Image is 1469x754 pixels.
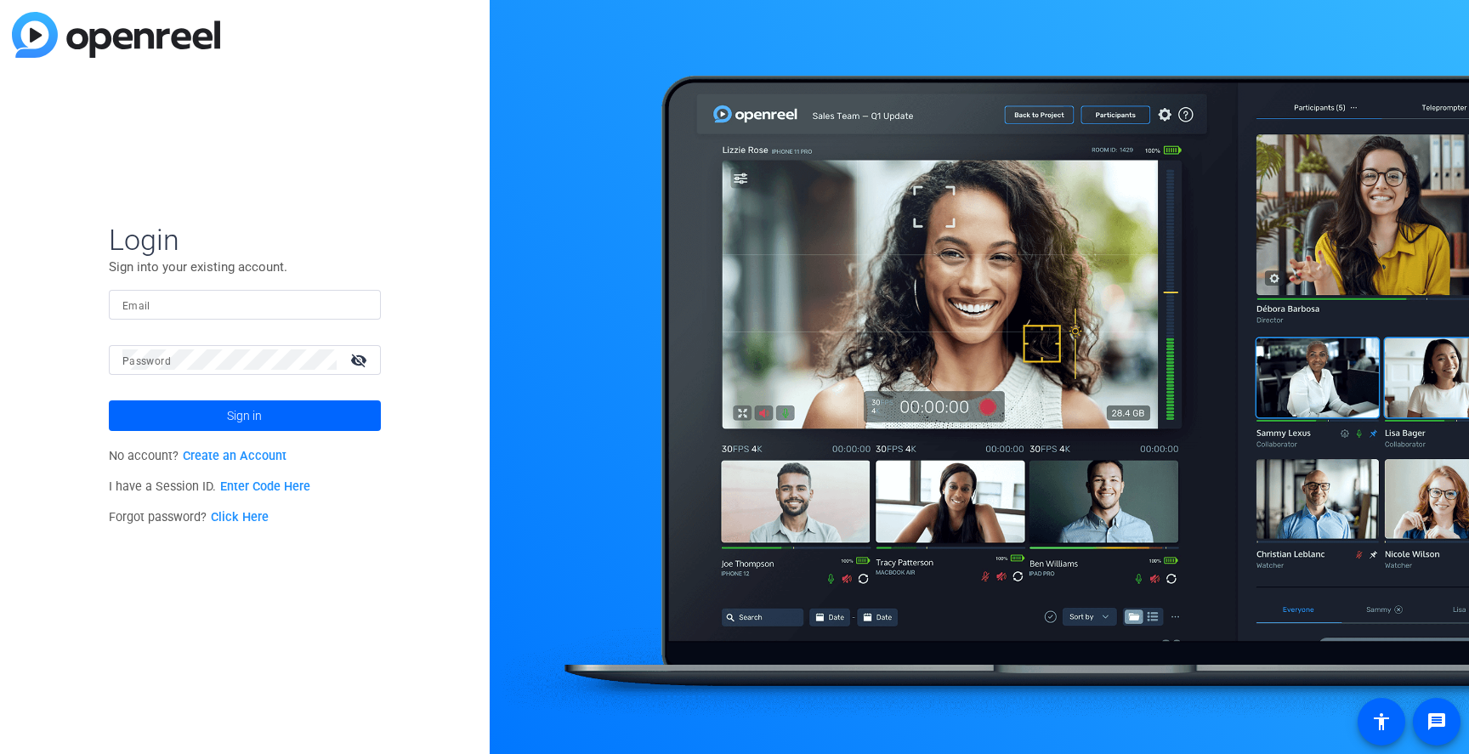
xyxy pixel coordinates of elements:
[1426,711,1447,732] mat-icon: message
[109,400,381,431] button: Sign in
[109,479,310,494] span: I have a Session ID.
[122,300,150,312] mat-label: Email
[1371,711,1392,732] mat-icon: accessibility
[12,12,220,58] img: blue-gradient.svg
[122,294,367,315] input: Enter Email Address
[220,479,310,494] a: Enter Code Here
[109,258,381,276] p: Sign into your existing account.
[227,394,262,437] span: Sign in
[109,510,269,524] span: Forgot password?
[340,348,381,372] mat-icon: visibility_off
[109,449,286,463] span: No account?
[109,222,381,258] span: Login
[183,449,286,463] a: Create an Account
[122,355,171,367] mat-label: Password
[211,510,269,524] a: Click Here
